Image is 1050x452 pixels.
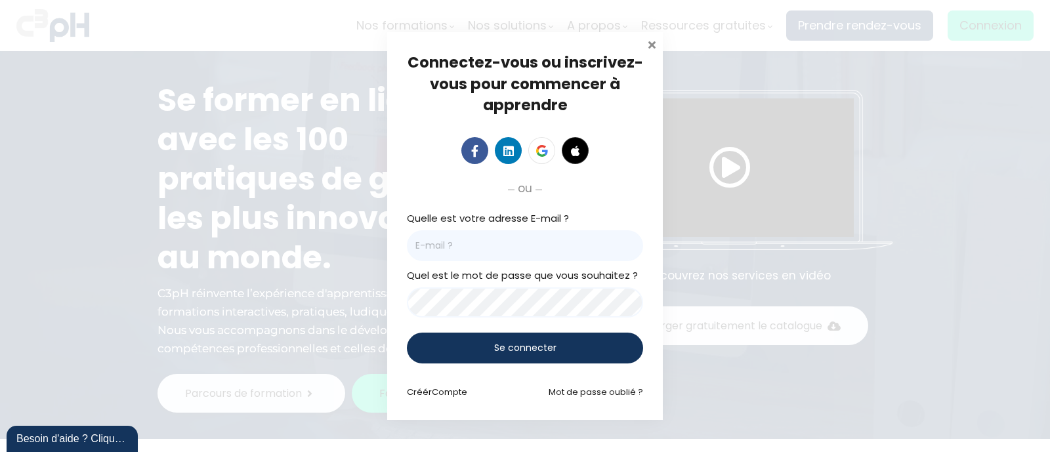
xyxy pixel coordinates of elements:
[432,386,467,398] span: Compte
[518,179,532,197] span: ou
[407,230,643,261] input: E-mail ?
[494,341,556,355] span: Se connecter
[549,386,643,398] a: Mot de passe oublié ?
[7,423,140,452] iframe: chat widget
[407,386,467,398] a: CréérCompte
[408,52,643,115] span: Connectez-vous ou inscrivez-vous pour commencer à apprendre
